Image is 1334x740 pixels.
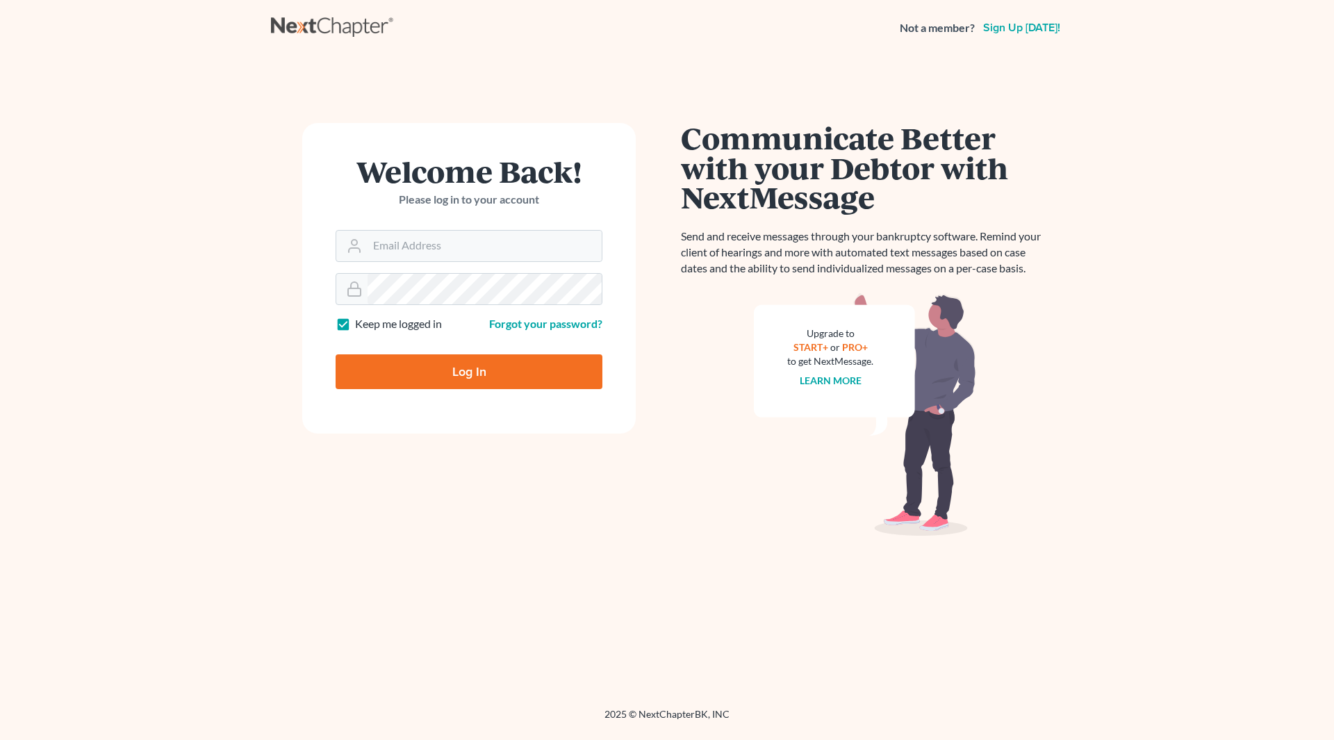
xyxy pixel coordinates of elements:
[681,229,1049,277] p: Send and receive messages through your bankruptcy software. Remind your client of hearings and mo...
[787,327,873,340] div: Upgrade to
[800,375,862,386] a: Learn more
[355,316,442,332] label: Keep me logged in
[900,20,975,36] strong: Not a member?
[793,341,828,353] a: START+
[271,707,1063,732] div: 2025 © NextChapterBK, INC
[842,341,868,353] a: PRO+
[336,192,602,208] p: Please log in to your account
[787,354,873,368] div: to get NextMessage.
[754,293,976,536] img: nextmessage_bg-59042aed3d76b12b5cd301f8e5b87938c9018125f34e5fa2b7a6b67550977c72.svg
[489,317,602,330] a: Forgot your password?
[980,22,1063,33] a: Sign up [DATE]!
[336,156,602,186] h1: Welcome Back!
[681,123,1049,212] h1: Communicate Better with your Debtor with NextMessage
[336,354,602,389] input: Log In
[830,341,840,353] span: or
[368,231,602,261] input: Email Address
